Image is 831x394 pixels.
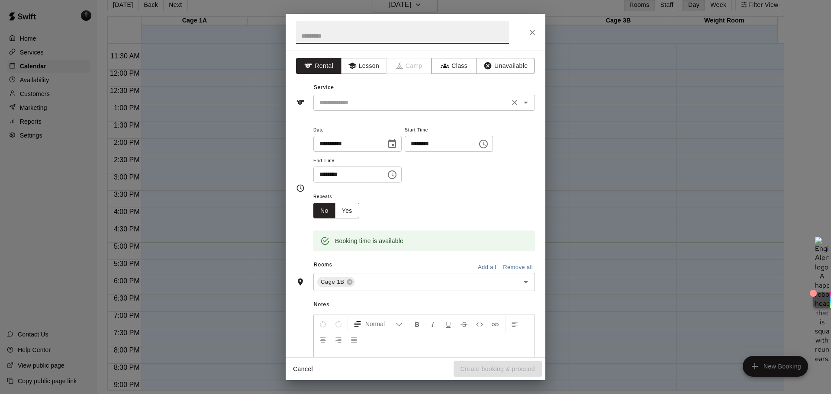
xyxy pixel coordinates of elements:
[316,332,330,347] button: Center Align
[317,278,348,286] span: Cage 1B
[314,84,334,90] span: Service
[501,261,535,274] button: Remove all
[488,316,502,332] button: Insert Link
[317,277,355,287] div: Cage 1B
[383,166,401,183] button: Choose time, selected time is 3:45 PM
[383,135,401,153] button: Choose date, selected date is Aug 19, 2025
[350,316,406,332] button: Formatting Options
[331,316,346,332] button: Redo
[520,276,532,288] button: Open
[335,203,359,219] button: Yes
[457,316,471,332] button: Format Strikethrough
[525,25,540,40] button: Close
[472,316,487,332] button: Insert Code
[313,203,335,219] button: No
[313,191,366,203] span: Repeats
[473,261,501,274] button: Add all
[477,58,535,74] button: Unavailable
[296,184,305,192] svg: Timing
[314,298,535,312] span: Notes
[410,316,425,332] button: Format Bold
[313,155,402,167] span: End Time
[289,361,317,377] button: Cancel
[296,58,341,74] button: Rental
[425,316,440,332] button: Format Italics
[341,58,387,74] button: Lesson
[509,96,521,109] button: Clear
[313,125,402,136] span: Date
[296,278,305,286] svg: Rooms
[331,332,346,347] button: Right Align
[347,332,361,347] button: Justify Align
[441,316,456,332] button: Format Underline
[335,233,403,249] div: Booking time is available
[475,135,492,153] button: Choose time, selected time is 3:15 PM
[316,316,330,332] button: Undo
[520,96,532,109] button: Open
[365,320,396,328] span: Normal
[432,58,477,74] button: Class
[313,203,359,219] div: outlined button group
[405,125,493,136] span: Start Time
[507,316,522,332] button: Left Align
[387,58,432,74] span: Camps can only be created in the Services page
[314,262,332,268] span: Rooms
[296,98,305,107] svg: Service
